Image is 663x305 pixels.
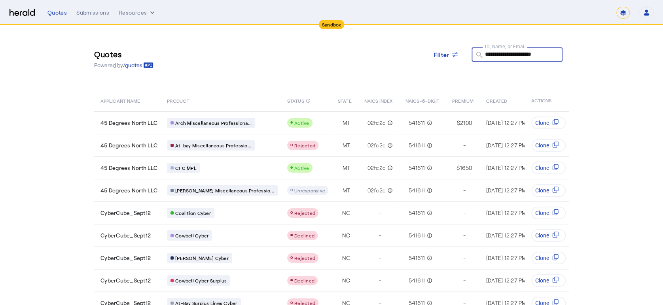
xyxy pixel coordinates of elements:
button: Clone [531,184,566,197]
span: MT [342,186,350,194]
button: Clone [531,207,566,219]
span: CREATED [486,96,508,104]
mat-icon: info_outline [425,254,432,262]
span: [DATE] 12:27 PM [486,164,527,171]
span: Clone [535,119,549,127]
mat-icon: info_outline [425,209,432,217]
span: Rejected [294,143,315,148]
mat-icon: info_outline [425,186,432,194]
span: Declined [294,233,314,238]
span: CyberCube_Sept12 [100,277,151,284]
span: - [463,254,466,262]
span: - [379,254,381,262]
div: Sandbox [319,20,345,29]
mat-icon: info_outline [425,119,432,127]
span: MT [342,119,350,127]
mat-icon: info_outline [425,277,432,284]
mat-icon: info_outline [386,141,393,149]
span: Active [294,165,309,171]
span: Clone [535,232,549,239]
span: NC [342,254,350,262]
span: 1650 [460,164,472,172]
span: 541611 [409,141,425,149]
span: CyberCube_Sept12 [100,254,151,262]
span: 45 Degrees North LLC [100,141,157,149]
button: Clone [531,139,566,152]
span: PRODUCT [167,96,189,104]
button: Clone [531,274,566,287]
span: NC [342,277,350,284]
button: Resources dropdown menu [119,9,156,17]
span: 45 Degrees North LLC [100,119,157,127]
div: Submissions [76,9,109,17]
span: 541611 [409,119,425,127]
span: - [379,209,381,217]
button: Clone [531,117,566,129]
button: Clone [531,229,566,242]
span: 541611 [409,164,425,172]
span: Clone [535,254,549,262]
span: Filter [434,51,450,59]
span: - [463,186,466,194]
img: Herald Logo [9,9,35,17]
a: /quotes [123,61,153,69]
span: [DATE] 12:27 PM [486,232,527,239]
span: Clone [535,209,549,217]
span: CFC MPL [175,165,196,171]
span: Active [294,120,309,126]
span: NAICS INDEX [364,96,392,104]
span: - [463,209,466,217]
span: Rejected [294,210,315,216]
span: [DATE] 12:27 PM [486,119,527,126]
span: [DATE] 12:27 PM [486,187,527,194]
span: CyberCube_Sept12 [100,209,151,217]
h3: Quotes [94,49,153,60]
span: NC [342,209,350,217]
span: 541611 [409,254,425,262]
span: [PERSON_NAME] Miscellaneous Professio... [175,187,274,194]
div: Quotes [47,9,67,17]
span: 541611 [409,209,425,217]
span: 45 Degrees North LLC [100,164,157,172]
span: Clone [535,141,549,149]
span: - [463,141,466,149]
span: $ [457,119,460,127]
span: PREMIUM [452,96,474,104]
span: - [379,277,381,284]
span: Clone [535,277,549,284]
mat-icon: info_outline [386,164,393,172]
button: Clone [531,162,566,174]
span: $ [457,164,460,172]
span: Cowbell Cyber Surplus [175,277,227,284]
span: Cowbell Cyber [175,232,208,239]
mat-icon: info_outline [425,141,432,149]
span: 02fc2c [367,119,386,127]
span: - [379,232,381,239]
span: - [463,232,466,239]
button: Clone [531,252,566,264]
span: Rejected [294,255,315,261]
span: 2100 [460,119,472,127]
span: Clone [535,164,549,172]
span: Clone [535,186,549,194]
span: 02fc2c [367,141,386,149]
span: 541611 [409,186,425,194]
th: ACTIONS [525,89,569,111]
span: Coalition Cyber [175,210,211,216]
p: Powered by [94,61,153,69]
span: [DATE] 12:27 PM [486,254,527,261]
span: [DATE] 12:27 PM [486,209,527,216]
mat-icon: info_outline [425,164,432,172]
mat-icon: info_outline [306,96,311,105]
span: At-bay Miscellaneous Professio... [175,142,251,149]
mat-icon: search [472,51,485,60]
span: MT [342,164,350,172]
span: 45 Degrees North LLC [100,186,157,194]
span: [DATE] 12:27 PM [486,142,527,149]
span: STATUS [287,96,304,104]
span: NAICS-6-DIGIT [405,96,439,104]
span: [DATE] 12:27 PM [486,277,527,284]
mat-label: ID, Name, or Email [485,43,526,49]
span: Unresponsive [294,188,325,193]
span: [PERSON_NAME] Cyber [175,255,229,261]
